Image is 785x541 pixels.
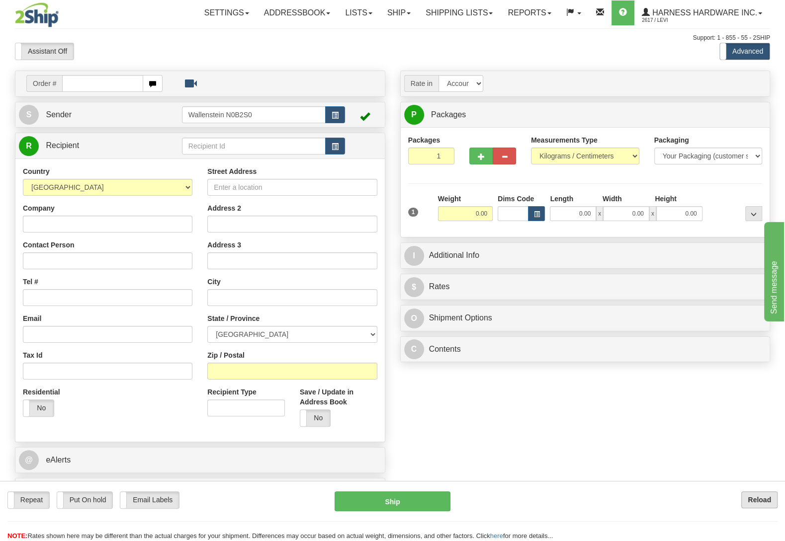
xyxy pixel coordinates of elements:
[408,208,419,217] span: 1
[23,400,54,416] label: No
[19,136,164,156] a: R Recipient
[207,387,257,397] label: Recipient Type
[404,105,767,125] a: P Packages
[603,194,622,204] label: Width
[207,350,245,360] label: Zip / Postal
[380,0,418,25] a: Ship
[23,313,41,323] label: Email
[642,15,716,25] span: 2617 / Levi
[207,203,241,213] label: Address 2
[404,245,767,266] a: IAdditional Info
[490,532,503,540] a: here
[634,0,770,25] a: Harness Hardware Inc. 2617 / Levi
[120,492,179,508] label: Email Labels
[655,194,677,204] label: Height
[408,135,440,145] label: Packages
[404,309,424,328] span: O
[23,203,55,213] label: Company
[404,339,767,360] a: CContents
[300,410,331,426] label: No
[207,277,220,287] label: City
[762,220,784,321] iframe: chat widget
[46,456,71,464] span: eAlerts
[23,277,38,287] label: Tel #
[649,206,656,221] span: x
[654,135,689,145] label: Packaging
[404,339,424,359] span: C
[531,135,598,145] label: Measurements Type
[748,496,771,504] b: Reload
[182,106,326,123] input: Sender Id
[300,387,377,407] label: Save / Update in Address Book
[257,0,338,25] a: Addressbook
[19,136,39,156] span: R
[7,6,92,18] div: Send message
[46,110,72,119] span: Sender
[23,387,60,397] label: Residential
[338,0,379,25] a: Lists
[741,491,778,508] button: Reload
[498,194,534,204] label: Dims Code
[596,206,603,221] span: x
[23,240,74,250] label: Contact Person
[207,313,260,323] label: State / Province
[15,2,59,27] img: logo2617.jpg
[207,166,257,176] label: Street Address
[197,0,257,25] a: Settings
[19,105,182,125] a: S Sender
[404,246,424,266] span: I
[15,34,770,42] div: Support: 1 - 855 - 55 - 2SHIP
[207,240,241,250] label: Address 3
[404,105,424,125] span: P
[182,138,326,155] input: Recipient Id
[335,491,450,511] button: Ship
[7,532,27,540] span: NOTE:
[26,75,62,92] span: Order #
[404,277,424,297] span: $
[23,166,50,176] label: Country
[438,194,461,204] label: Weight
[23,350,42,360] label: Tax Id
[745,206,762,221] div: ...
[418,0,500,25] a: Shipping lists
[404,277,767,297] a: $Rates
[500,0,558,25] a: Reports
[431,110,466,119] span: Packages
[550,194,573,204] label: Length
[57,492,113,508] label: Put On hold
[720,43,770,60] label: Advanced
[15,43,74,60] label: Assistant Off
[650,8,757,17] span: Harness Hardware Inc.
[19,450,39,470] span: @
[207,179,377,196] input: Enter a location
[19,105,39,125] span: S
[46,141,79,150] span: Recipient
[8,492,49,508] label: Repeat
[19,450,381,470] a: @ eAlerts
[404,308,767,328] a: OShipment Options
[404,75,438,92] span: Rate in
